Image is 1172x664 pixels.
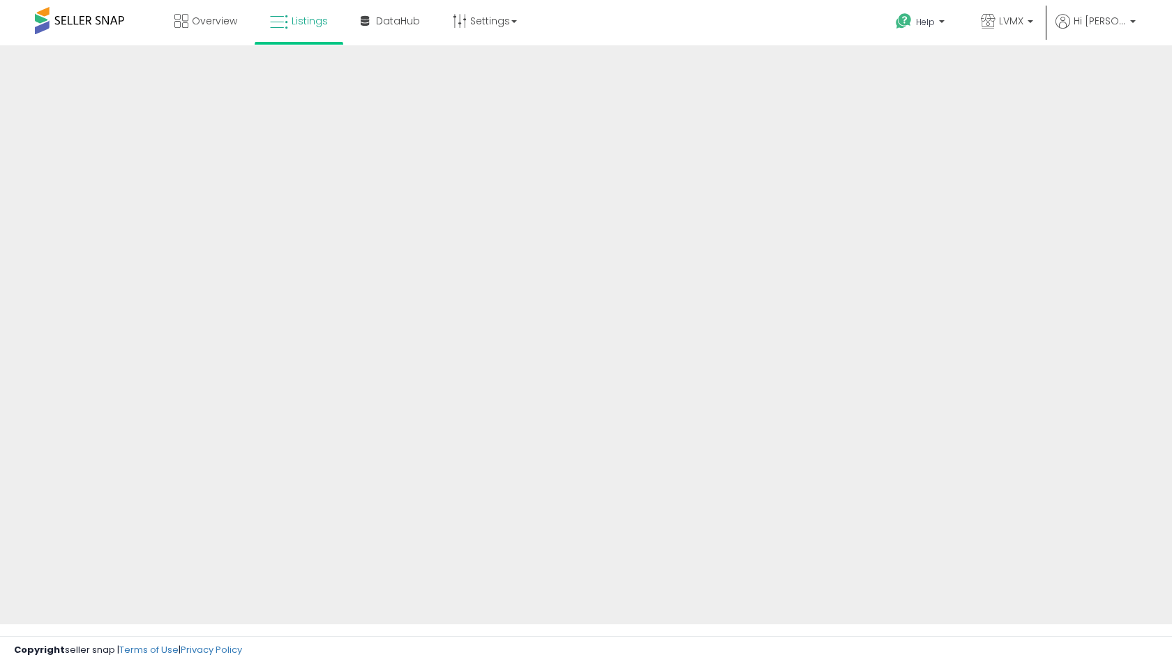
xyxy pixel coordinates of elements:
span: DataHub [376,14,420,28]
span: Overview [192,14,237,28]
span: Listings [292,14,328,28]
a: Hi [PERSON_NAME] [1055,14,1136,45]
span: Help [916,16,935,28]
i: Get Help [895,13,912,30]
span: LVMX [999,14,1023,28]
a: Help [885,2,959,45]
span: Hi [PERSON_NAME] [1074,14,1126,28]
